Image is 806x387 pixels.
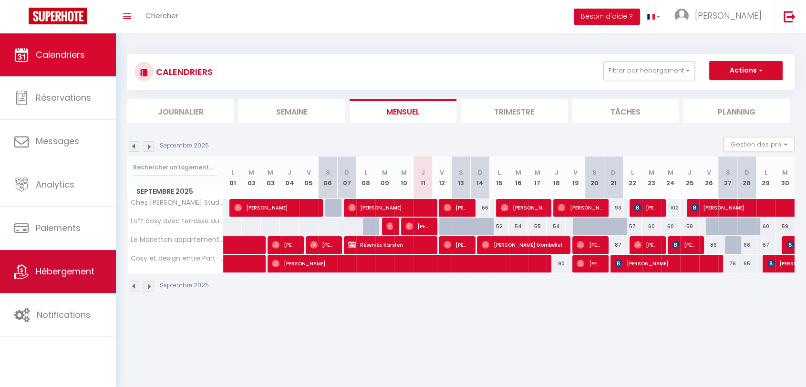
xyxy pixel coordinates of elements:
div: 65 [737,255,756,272]
div: 102 [661,199,680,217]
abbr: M [649,168,654,177]
th: 06 [318,157,337,199]
button: Gestion des prix [723,137,795,151]
span: [PERSON_NAME] [577,254,602,272]
th: 11 [413,157,433,199]
abbr: L [231,168,234,177]
div: 60 [756,218,775,235]
th: 07 [337,157,356,199]
div: 93 [604,199,623,217]
th: 16 [509,157,528,199]
abbr: L [765,168,767,177]
span: [PERSON_NAME] [615,254,716,272]
button: Actions [709,61,783,80]
li: Journalier [127,99,234,123]
abbr: J [288,168,291,177]
span: [PERSON_NAME] [386,217,393,235]
th: 08 [356,157,375,199]
li: Planning [683,99,790,123]
li: Tâches [572,99,679,123]
span: Loft cosy avec terrasse au cœur d’Annonay [129,218,225,225]
img: Super Booking [29,8,87,24]
span: [PERSON_NAME] [695,10,762,21]
span: [PERSON_NAME] [501,199,545,217]
abbr: J [421,168,425,177]
span: [PERSON_NAME] [634,236,659,254]
div: 76 [718,255,737,272]
th: 12 [433,157,452,199]
img: logout [784,10,796,22]
abbr: D [478,168,483,177]
abbr: V [307,168,311,177]
span: [PERSON_NAME] [444,236,469,254]
div: 86 [699,236,718,254]
th: 03 [261,157,280,199]
th: 10 [394,157,413,199]
abbr: D [744,168,749,177]
abbr: L [498,168,501,177]
div: 87 [604,236,623,254]
th: 15 [490,157,509,199]
th: 05 [299,157,318,199]
div: 59 [775,218,795,235]
th: 23 [642,157,661,199]
input: Rechercher un logement... [133,159,217,176]
button: Ouvrir le widget de chat LiveChat [8,4,36,32]
span: [PERSON_NAME] [672,236,697,254]
p: Septembre 2025 [160,281,209,290]
abbr: M [516,168,521,177]
span: Hébergement [36,265,94,277]
img: ... [674,9,689,23]
abbr: D [344,168,349,177]
div: 54 [547,218,566,235]
span: [PERSON_NAME] [348,199,431,217]
abbr: L [364,168,367,177]
abbr: V [573,168,578,177]
span: Le Marietton appartement cosy à deux pas du métro Valmy [129,236,225,243]
th: 22 [623,157,642,199]
span: [PERSON_NAME] [272,236,297,254]
th: 30 [775,157,795,199]
button: Filtrer par hébergement [603,61,695,80]
div: 58 [680,218,699,235]
abbr: J [554,168,558,177]
abbr: L [631,168,634,177]
span: Calendriers [36,49,85,61]
th: 02 [242,157,261,199]
span: Chercher [145,10,178,21]
th: 26 [699,157,718,199]
th: 29 [756,157,775,199]
span: [PERSON_NAME] [558,199,602,217]
abbr: V [706,168,711,177]
div: 57 [623,218,642,235]
abbr: J [688,168,692,177]
abbr: D [611,168,616,177]
abbr: M [248,168,254,177]
div: 66 [471,199,490,217]
th: 09 [375,157,394,199]
span: [PERSON_NAME] [405,217,431,235]
th: 14 [471,157,490,199]
abbr: M [401,168,407,177]
span: [PERSON_NAME] Mombellet [482,236,564,254]
th: 28 [737,157,756,199]
span: [PERSON_NAME] [272,254,545,272]
span: [PERSON_NAME] [444,199,469,217]
abbr: S [459,168,463,177]
h3: CALENDRIERS [154,61,213,83]
abbr: M [782,168,788,177]
span: Analytics [36,178,74,190]
abbr: M [668,168,673,177]
div: 54 [509,218,528,235]
div: 60 [661,218,680,235]
abbr: M [268,168,273,177]
th: 13 [452,157,471,199]
li: Semaine [238,99,345,123]
span: Messages [36,135,79,147]
abbr: M [534,168,540,177]
span: [PERSON_NAME] [234,199,317,217]
th: 24 [661,157,680,199]
th: 25 [680,157,699,199]
div: 68 [737,236,756,254]
span: Cosy et design entre Part-Dieu et Charpennes [129,255,225,262]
